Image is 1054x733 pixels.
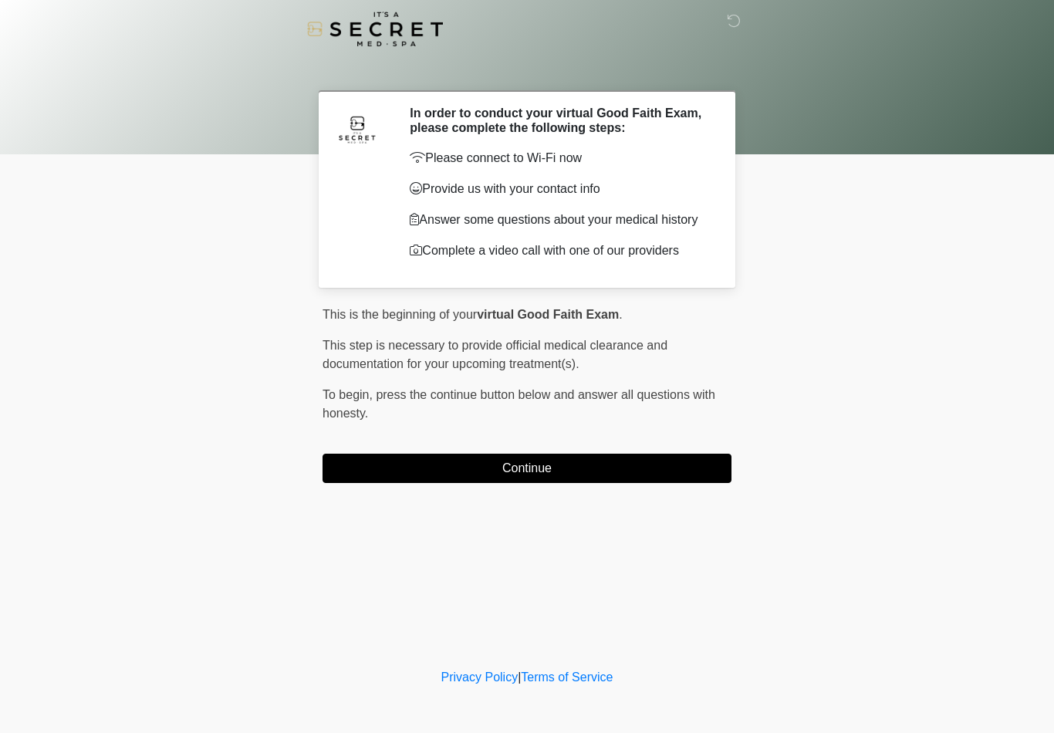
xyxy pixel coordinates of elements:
[311,56,743,84] h1: ‎ ‎
[323,388,376,401] span: To begin,
[518,671,521,684] a: |
[323,339,667,370] span: This step is necessary to provide official medical clearance and documentation for your upcoming ...
[619,308,622,321] span: .
[521,671,613,684] a: Terms of Service
[441,671,519,684] a: Privacy Policy
[323,454,731,483] button: Continue
[323,388,715,420] span: press the continue button below and answer all questions with honesty.
[410,149,708,167] p: Please connect to Wi-Fi now
[477,308,619,321] strong: virtual Good Faith Exam
[334,106,380,152] img: Agent Avatar
[410,242,708,260] p: Complete a video call with one of our providers
[410,180,708,198] p: Provide us with your contact info
[410,106,708,135] h2: In order to conduct your virtual Good Faith Exam, please complete the following steps:
[307,12,443,46] img: It's A Secret Med Spa Logo
[410,211,708,229] p: Answer some questions about your medical history
[323,308,477,321] span: This is the beginning of your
